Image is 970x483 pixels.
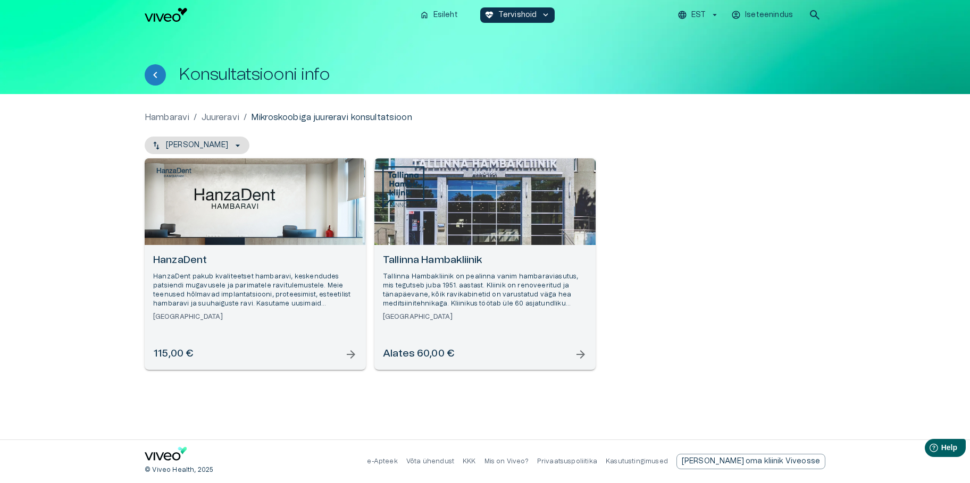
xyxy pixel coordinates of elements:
p: / [194,111,197,124]
p: © Viveo Health, 2025 [145,465,213,474]
p: / [244,111,247,124]
p: Tervishoid [498,10,537,21]
p: Mikroskoobiga juureravi konsultatsioon [251,111,412,124]
h6: [GEOGRAPHIC_DATA] [383,312,587,321]
p: [PERSON_NAME] oma kliinik Viveosse [682,456,820,467]
h6: Tallinna Hambakliinik [383,253,587,268]
a: Kasutustingimused [606,458,668,464]
span: ecg_heart [484,10,494,20]
p: Mis on Viveo? [484,457,529,466]
button: Iseteenindus [730,7,796,23]
a: KKK [463,458,476,464]
span: arrow_forward [345,348,357,361]
p: EST [691,10,706,21]
button: EST [676,7,721,23]
button: open search modal [804,4,825,26]
a: Navigate to homepage [145,8,411,22]
p: HanzaDent pakub kvaliteetset hambaravi, keskendudes patsiendi mugavusele ja parimatele ravitulemu... [153,272,357,309]
a: e-Apteek [367,458,397,464]
span: search [808,9,821,21]
a: Open selected supplier available booking dates [145,158,366,370]
a: Send email to partnership request to viveo [676,454,825,469]
p: Võta ühendust [406,457,454,466]
p: Iseteenindus [745,10,793,21]
h1: Konsultatsiooni info [179,65,330,84]
p: Esileht [433,10,458,21]
img: Tallinna Hambakliinik logo [382,166,424,209]
div: [PERSON_NAME] oma kliinik Viveosse [676,454,825,469]
button: Tagasi [145,64,166,86]
button: homeEsileht [415,7,463,23]
a: Juureravi [202,111,239,124]
iframe: Help widget launcher [887,435,970,464]
a: Navigate to home page [145,447,187,464]
span: home [420,10,429,20]
h6: HanzaDent [153,253,357,268]
h6: 115,00 € [153,347,193,361]
span: keyboard_arrow_down [541,10,550,20]
p: [PERSON_NAME] [166,140,228,151]
span: arrow_forward [574,348,587,361]
h6: Alates 60,00 € [383,347,454,361]
img: HanzaDent logo [153,166,195,180]
p: Tallinna Hambakliinik on pealinna vanim hambaraviasutus, mis tegutseb juba 1951. aastast. Kliinik... [383,272,587,309]
button: ecg_heartTervishoidkeyboard_arrow_down [480,7,555,23]
img: Viveo logo [145,8,187,22]
a: Open selected supplier available booking dates [374,158,596,370]
a: Privaatsuspoliitika [537,458,597,464]
h6: [GEOGRAPHIC_DATA] [153,312,357,321]
button: [PERSON_NAME] [145,137,249,154]
a: Hambaravi [145,111,189,124]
